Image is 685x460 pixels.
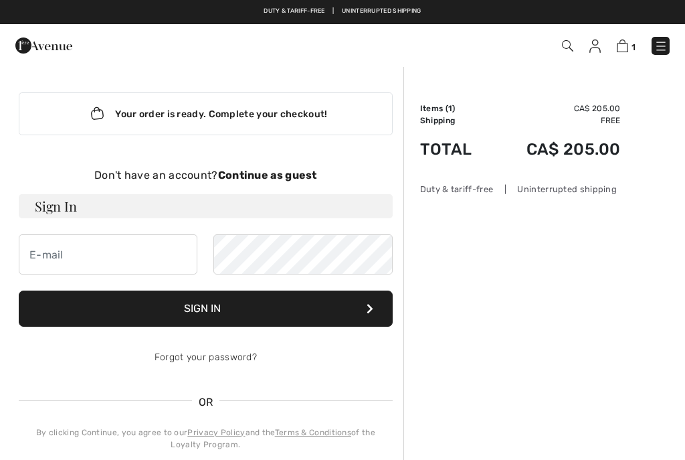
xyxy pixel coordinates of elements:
[218,169,317,181] strong: Continue as guest
[187,428,245,437] a: Privacy Policy
[19,92,393,135] div: Your order is ready. Complete your checkout!
[155,352,257,363] a: Forgot your password?
[19,167,393,183] div: Don't have an account?
[19,427,393,451] div: By clicking Continue, you agree to our and the of the Loyalty Program.
[19,234,197,275] input: E-mail
[19,194,393,218] h3: Sign In
[15,38,72,51] a: 1ère Avenue
[410,13,672,254] iframe: Sign in with Google Dialog
[275,428,351,437] a: Terms & Conditions
[19,291,393,327] button: Sign In
[192,394,220,410] span: OR
[15,32,72,59] img: 1ère Avenue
